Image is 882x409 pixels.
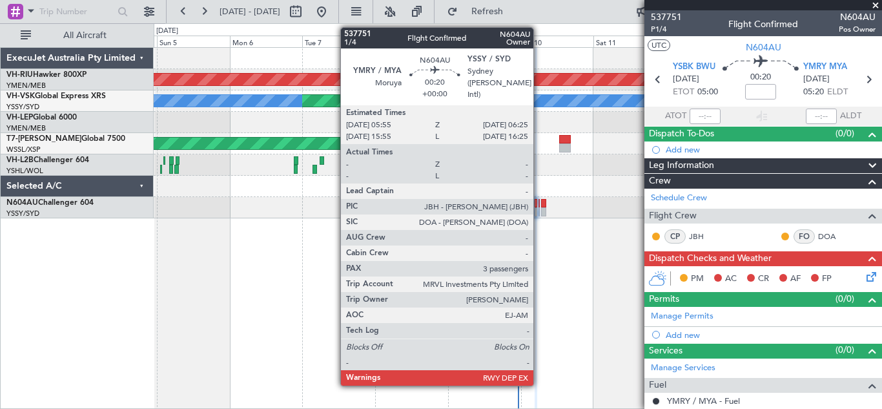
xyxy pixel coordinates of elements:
[651,24,682,35] span: P1/4
[649,174,671,189] span: Crew
[651,362,715,375] a: Manage Services
[651,10,682,24] span: 537751
[758,273,769,286] span: CR
[649,158,714,173] span: Leg Information
[673,61,715,74] span: YSBK BWU
[649,292,679,307] span: Permits
[803,73,830,86] span: [DATE]
[6,71,33,79] span: VH-RIU
[39,2,114,21] input: Trip Number
[302,36,375,47] div: Tue 7
[673,86,694,99] span: ETOT
[156,26,178,37] div: [DATE]
[651,310,713,323] a: Manage Permits
[6,81,46,90] a: YMEN/MEB
[6,135,81,143] span: T7-[PERSON_NAME]
[230,36,303,47] div: Mon 6
[750,71,771,84] span: 00:20
[460,7,515,16] span: Refresh
[448,36,521,47] div: Thu 9
[746,41,781,54] span: N604AU
[649,209,697,224] span: Flight Crew
[6,209,39,218] a: YSSY/SYD
[725,273,737,286] span: AC
[840,110,861,123] span: ALDT
[441,1,518,22] button: Refresh
[728,17,798,31] div: Flight Confirmed
[794,229,815,244] div: FO
[666,144,876,155] div: Add new
[6,135,125,143] a: T7-[PERSON_NAME]Global 7500
[827,86,848,99] span: ELDT
[839,10,876,24] span: N604AU
[697,86,718,99] span: 05:00
[6,114,33,121] span: VH-LEP
[220,6,280,17] span: [DATE] - [DATE]
[34,31,136,40] span: All Aircraft
[6,123,46,133] a: YMEN/MEB
[593,36,666,47] div: Sat 11
[667,395,740,406] a: YMRY / MYA - Fuel
[649,251,772,266] span: Dispatch Checks and Weather
[648,39,670,51] button: UTC
[839,24,876,35] span: Pos Owner
[836,343,854,357] span: (0/0)
[822,273,832,286] span: FP
[6,71,87,79] a: VH-RIUHawker 800XP
[6,166,43,176] a: YSHL/WOL
[376,91,391,110] div: MEL
[6,92,106,100] a: VH-VSKGlobal Express XRS
[803,86,824,99] span: 05:20
[14,25,140,46] button: All Aircraft
[691,273,704,286] span: PM
[649,344,682,359] span: Services
[649,127,714,142] span: Dispatch To-Dos
[6,114,77,121] a: VH-LEPGlobal 6000
[803,61,847,74] span: YMRY MYA
[666,330,876,341] div: Add new
[836,127,854,140] span: (0/0)
[6,156,34,164] span: VH-L2B
[673,73,699,86] span: [DATE]
[664,229,686,244] div: CP
[375,36,448,47] div: Wed 8
[6,92,35,100] span: VH-VSK
[6,145,41,154] a: WSSL/XSP
[6,102,39,112] a: YSSY/SYD
[790,273,801,286] span: AF
[651,192,707,205] a: Schedule Crew
[836,292,854,306] span: (0/0)
[521,36,594,47] div: Fri 10
[6,156,89,164] a: VH-L2BChallenger 604
[649,378,666,393] span: Fuel
[157,36,230,47] div: Sun 5
[6,199,38,207] span: N604AU
[690,109,721,124] input: --:--
[689,231,718,242] a: JBH
[818,231,847,242] a: DOA
[665,110,686,123] span: ATOT
[6,199,94,207] a: N604AUChallenger 604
